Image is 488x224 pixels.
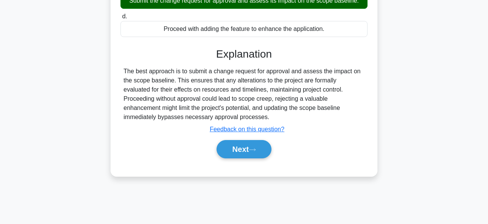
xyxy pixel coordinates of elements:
h3: Explanation [125,48,363,61]
div: The best approach is to submit a change request for approval and assess the impact on the scope b... [124,67,364,122]
button: Next [217,140,271,158]
div: Proceed with adding the feature to enhance the application. [120,21,368,37]
span: d. [122,13,127,19]
a: Feedback on this question? [210,126,284,132]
